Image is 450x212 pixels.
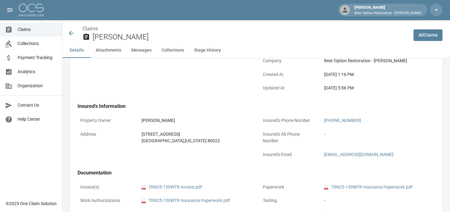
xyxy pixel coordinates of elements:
[324,85,432,91] div: [DATE] 5:56 PM
[324,184,412,190] a: pdfTRN25-150WTR Insurance Paperwork.pdf
[17,54,57,61] span: Payment Tracking
[126,43,157,58] button: Messages
[260,181,316,193] p: Paperwork
[189,43,226,58] button: Stage History
[17,83,57,89] span: Organization
[324,71,432,78] div: [DATE] 1:16 PM
[62,43,450,58] div: anchor tabs
[142,184,202,190] a: pdfTRN25-150WTR Invoice.pdf
[324,152,393,157] a: [EMAIL_ADDRESS][DOMAIN_NAME]
[413,29,442,41] a: AllClaims
[77,114,134,127] p: Property Owner
[77,170,435,176] h4: Documentation
[82,25,408,33] nav: breadcrumb
[62,43,91,58] button: Details
[260,149,316,161] p: Insured's Email
[142,131,250,138] div: [STREET_ADDRESS]
[17,68,57,75] span: Analytics
[77,194,134,207] p: Work Authorizations
[260,194,316,207] p: Testing
[82,26,98,32] a: Claims
[352,4,424,16] div: [PERSON_NAME]
[157,43,189,58] button: Collections
[260,128,316,147] p: Insured's Alt Phone Number
[260,55,316,67] p: Company
[92,33,408,42] h2: [PERSON_NAME]
[77,181,134,193] p: Invoice(s)
[324,58,432,64] div: Best Option Restoration - [PERSON_NAME]
[142,138,250,144] div: [GEOGRAPHIC_DATA] , [US_STATE] 80022
[17,26,57,33] span: Claims
[6,200,57,207] div: © 2025 One Claim Solution
[17,102,57,109] span: Contact Us
[19,4,44,16] img: ocs-logo-white-transparent.png
[91,43,126,58] button: Attachments
[260,114,316,127] p: Insured's Phone Number
[17,116,57,123] span: Help Center
[142,117,250,124] div: [PERSON_NAME]
[324,118,361,123] a: [PHONE_NUMBER]
[260,68,316,81] p: Created At
[4,4,16,16] button: open drawer
[260,82,316,94] p: Updated At
[354,11,421,16] p: Best Option Restoration - [PERSON_NAME]
[324,197,432,204] div: -
[142,197,230,204] a: pdfTRN25-150WTR Insurance Paperwork.pdf
[77,103,435,109] h4: Insured's Information
[77,128,134,140] p: Address
[324,131,432,138] div: -
[17,40,57,47] span: Collections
